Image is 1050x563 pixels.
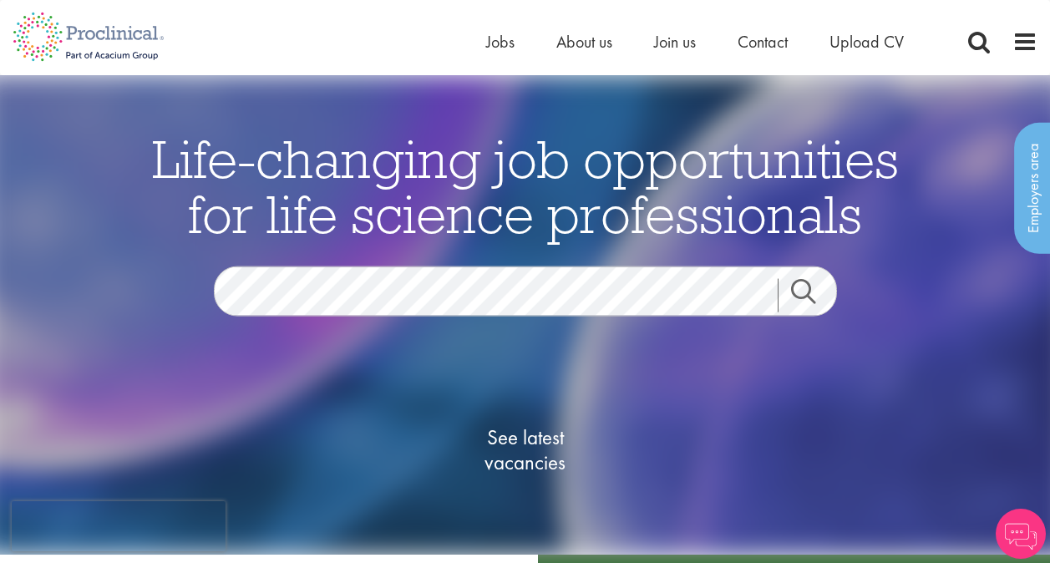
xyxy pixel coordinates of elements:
[778,278,850,312] a: Job search submit button
[829,31,904,53] a: Upload CV
[12,501,226,551] iframe: reCAPTCHA
[996,509,1046,559] img: Chatbot
[486,31,515,53] a: Jobs
[152,124,899,246] span: Life-changing job opportunities for life science professionals
[738,31,788,53] a: Contact
[442,424,609,474] span: See latest vacancies
[556,31,612,53] a: About us
[654,31,696,53] a: Join us
[442,358,609,541] a: See latestvacancies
